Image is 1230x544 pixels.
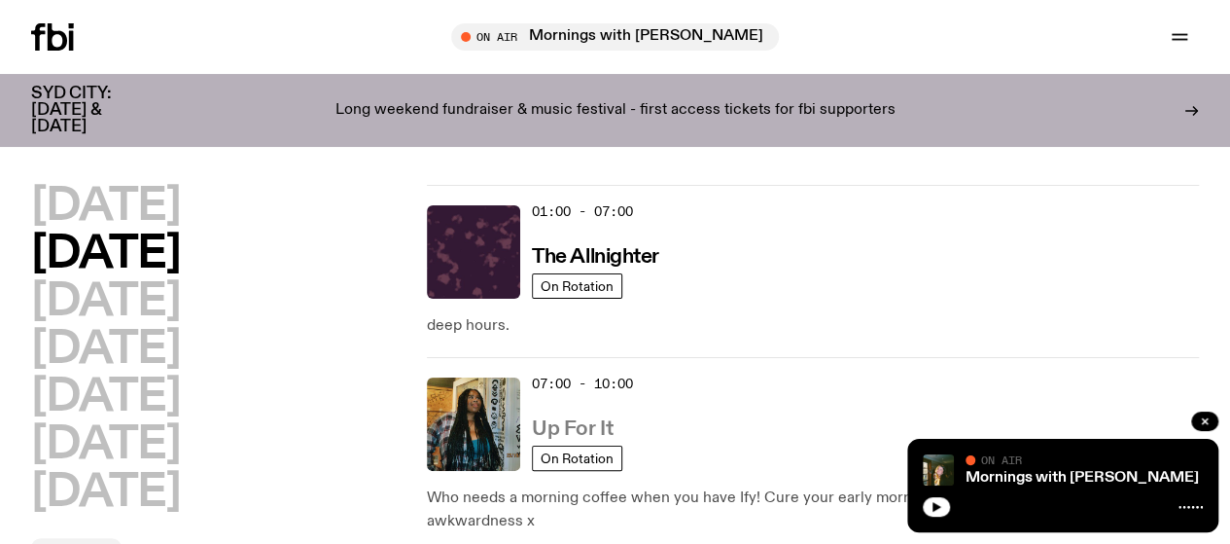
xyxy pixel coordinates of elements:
a: Up Next [29,95,83,112]
span: On Air [981,453,1022,466]
a: Featured episodes [29,130,141,147]
p: Long weekend fundraiser & music festival - first access tickets for fbi supporters [335,102,896,120]
button: On AirMornings with [PERSON_NAME] [451,23,779,51]
a: Mornings with [PERSON_NAME] [966,470,1199,486]
button: [DATE] [31,376,180,419]
div: Outline [8,8,284,25]
h3: SYD CITY: [DATE] & [DATE] [31,86,156,135]
button: [DATE] [31,185,180,229]
span: 01:00 - 07:00 [532,202,633,221]
span: On Rotation [541,452,614,466]
img: Ify - a Brown Skin girl with black braided twists, looking up to the side with her tongue stickin... [427,378,520,471]
span: On Rotation [541,279,614,294]
button: [DATE] [31,233,180,276]
a: Up For It [532,416,613,440]
a: Up Next [29,60,83,77]
h3: Up For It [532,419,613,440]
span: 07:00 - 10:00 [532,375,633,393]
button: [DATE] [31,280,180,324]
a: Mornings with [PERSON_NAME] [29,43,249,59]
p: deep hours. [427,314,1199,338]
a: On Rotation [532,446,622,471]
a: The Allnighter [532,243,659,268]
a: On Rotation [532,273,622,299]
button: [DATE] [31,328,180,372]
p: Who needs a morning coffee when you have Ify! Cure your early morning grog w/ SMAC, chat and extr... [427,487,1199,533]
a: Wildcard With [PERSON_NAME] [29,113,248,129]
button: [DATE] [31,471,180,515]
h3: The Allnighter [532,247,659,268]
img: Freya smiles coyly as she poses for the image. [923,454,954,486]
a: Back to Top [29,25,105,42]
a: Wildcard With [PERSON_NAME] [29,78,248,94]
button: [DATE] [31,423,180,467]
